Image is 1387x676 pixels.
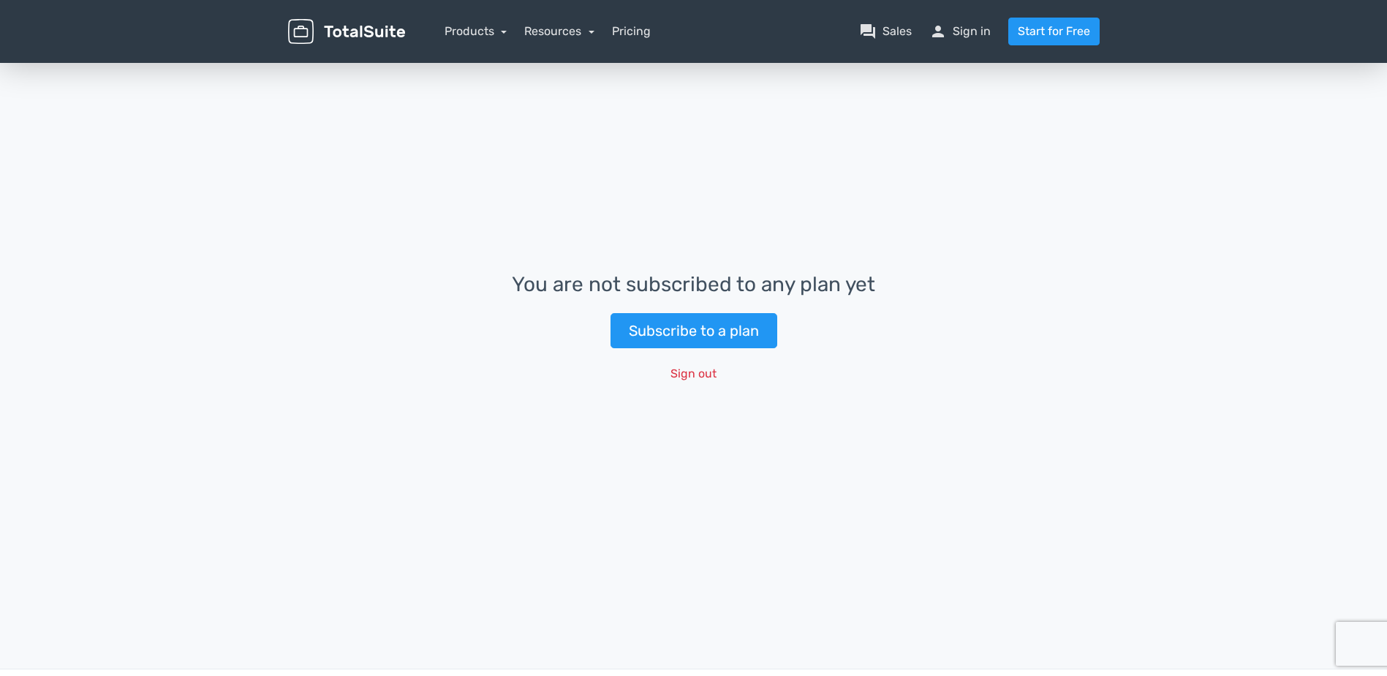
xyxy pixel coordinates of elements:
[859,23,877,40] span: question_answer
[661,360,726,388] button: Sign out
[929,23,991,40] a: personSign in
[929,23,947,40] span: person
[512,274,875,296] h3: You are not subscribed to any plan yet
[859,23,912,40] a: question_answerSales
[288,19,405,45] img: TotalSuite for WordPress
[612,23,651,40] a: Pricing
[524,24,594,38] a: Resources
[1008,18,1100,45] a: Start for Free
[445,24,507,38] a: Products
[611,313,777,348] a: Subscribe to a plan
